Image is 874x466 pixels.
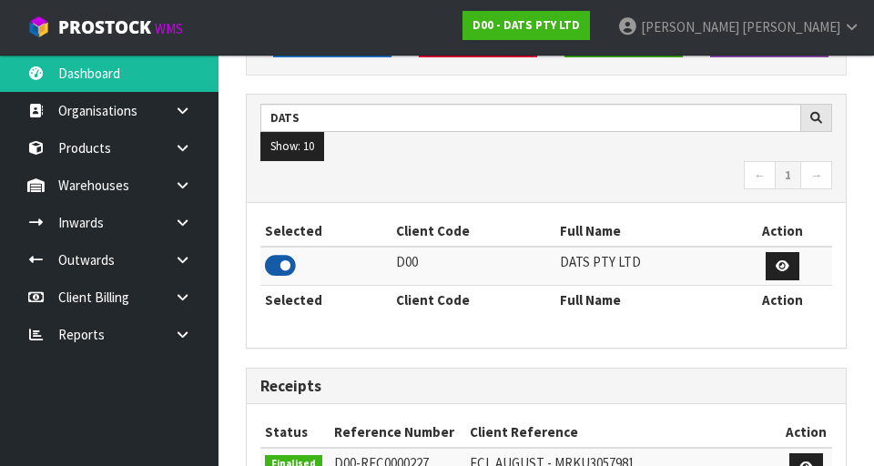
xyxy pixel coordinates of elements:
th: Selected [260,286,391,315]
nav: Page navigation [260,161,832,193]
th: Selected [260,217,391,246]
a: D00 - DATS PTY LTD [462,11,590,40]
small: WMS [155,20,183,37]
th: Client Code [391,217,555,246]
th: Client Code [391,286,555,315]
a: → [800,161,832,190]
img: cube-alt.png [27,15,50,38]
th: Client Reference [465,418,779,447]
th: Action [779,418,832,447]
span: [PERSON_NAME] [641,18,739,35]
span: ProStock [58,15,151,39]
input: Search clients [260,104,801,132]
th: Action [733,217,832,246]
a: 1 [775,161,801,190]
td: DATS PTY LTD [555,247,734,286]
td: D00 [391,247,555,286]
a: ← [744,161,776,190]
th: Action [733,286,832,315]
span: [PERSON_NAME] [742,18,840,35]
strong: D00 - DATS PTY LTD [473,17,580,33]
h3: Receipts [260,378,832,395]
th: Reference Number [330,418,465,447]
th: Status [260,418,330,447]
th: Full Name [555,217,734,246]
button: Show: 10 [260,132,324,161]
th: Full Name [555,286,734,315]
